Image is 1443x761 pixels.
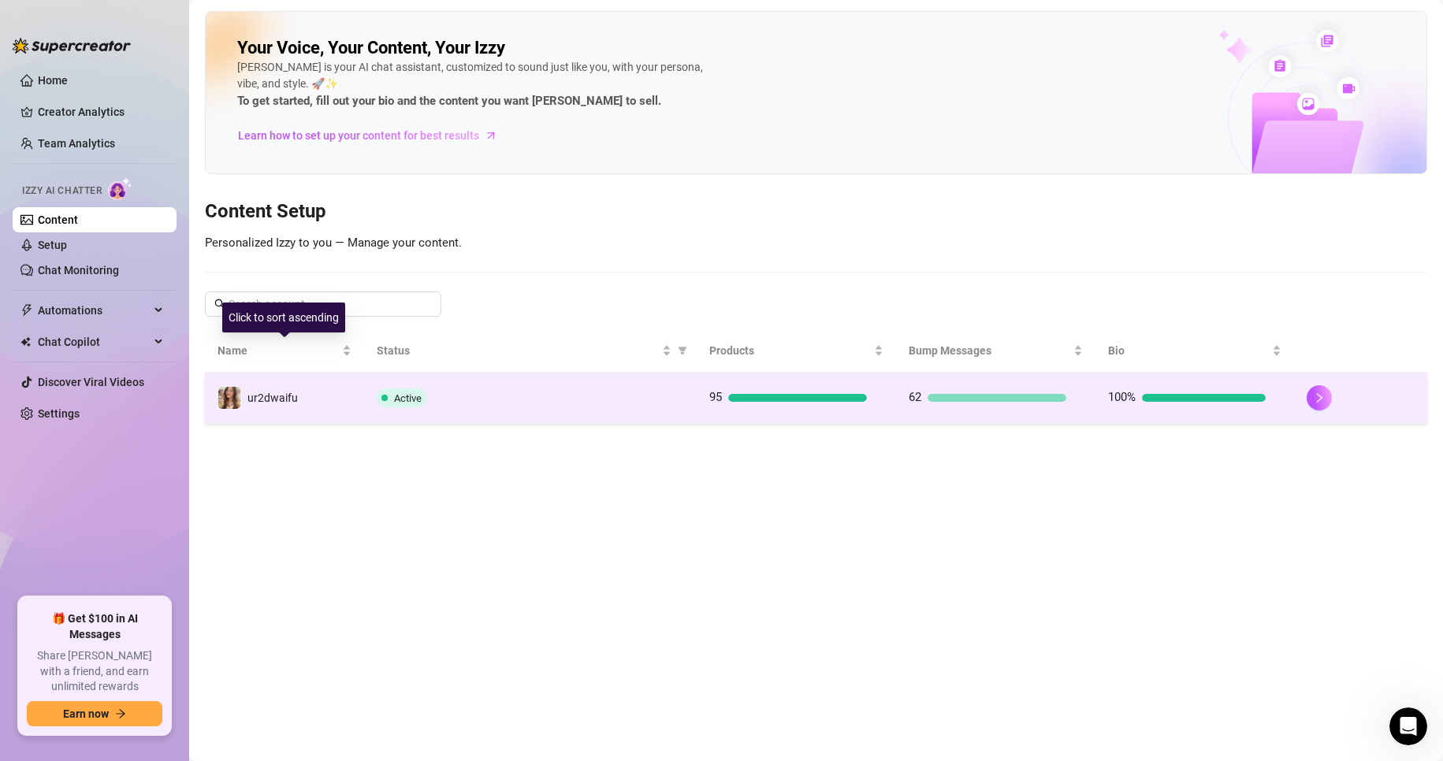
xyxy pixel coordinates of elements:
span: thunderbolt [20,304,33,317]
span: 100% [1108,390,1136,404]
span: Earn now [63,707,109,720]
th: Products [697,329,896,373]
span: Bio [1108,342,1270,359]
span: 95 [709,390,722,404]
img: AI Chatter [108,177,132,200]
img: logo-BBDzfeDw.svg [13,38,131,54]
span: 🎁 Get $100 in AI Messages [27,611,162,642]
span: arrow-right [483,128,499,143]
span: filter [678,346,687,355]
div: Click to sort ascending [222,303,345,332]
a: Home [38,74,68,87]
span: Learn how to set up your content for best results [238,127,479,144]
iframe: Intercom live chat [1389,707,1427,745]
span: right [1314,392,1325,403]
img: ai-chatter-content-library-cLFOSyPT.png [1182,13,1426,173]
th: Bio [1095,329,1295,373]
span: Bump Messages [909,342,1070,359]
a: Discover Viral Videos [38,376,144,388]
span: Active [394,392,422,404]
span: filter [675,339,690,362]
button: Earn nowarrow-right [27,701,162,726]
span: Personalized Izzy to you — Manage your content. [205,236,462,250]
h3: Content Setup [205,199,1427,225]
span: Name [218,342,339,359]
span: Izzy AI Chatter [22,184,102,199]
span: Products [709,342,871,359]
a: Content [38,213,78,226]
span: Status [377,342,658,359]
span: search [214,299,225,310]
span: Share [PERSON_NAME] with a friend, and earn unlimited rewards [27,648,162,695]
img: ur2dwaifu [218,387,240,409]
th: Bump Messages [896,329,1095,373]
th: Status [364,329,696,373]
span: Automations [38,298,150,323]
th: Name [205,329,364,373]
div: [PERSON_NAME] is your AI chat assistant, customized to sound just like you, with your persona, vi... [237,59,710,111]
span: Chat Copilot [38,329,150,355]
a: Settings [38,407,80,420]
span: 62 [909,390,921,404]
img: Chat Copilot [20,336,31,347]
a: Creator Analytics [38,99,164,124]
input: Search account [229,295,419,313]
span: arrow-right [115,708,126,719]
a: Chat Monitoring [38,264,119,277]
a: Learn how to set up your content for best results [237,123,509,148]
a: Team Analytics [38,137,115,150]
button: right [1307,385,1332,410]
a: Setup [38,239,67,251]
h2: Your Voice, Your Content, Your Izzy [237,37,505,59]
strong: To get started, fill out your bio and the content you want [PERSON_NAME] to sell. [237,94,661,108]
span: ur2dwaifu [247,392,298,404]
